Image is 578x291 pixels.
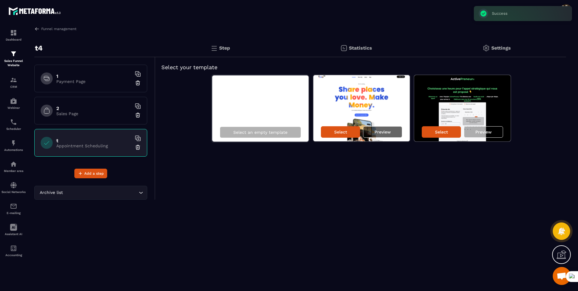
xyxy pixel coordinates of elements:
input: Search for option [64,189,137,196]
h6: 2 [56,106,132,111]
img: automations [10,97,17,105]
a: formationformationSales Funnel Website [2,46,26,72]
p: E-mailing [2,211,26,215]
img: image [313,75,410,141]
a: emailemailE-mailing [2,198,26,219]
img: arrow [34,26,40,32]
p: Select an empty template [233,130,287,135]
p: Appointment Scheduling [56,143,132,148]
img: trash [135,112,141,118]
a: formationformationDashboard [2,25,26,46]
p: Settings [491,45,511,51]
img: automations [10,161,17,168]
img: scheduler [10,118,17,126]
img: formation [10,50,17,57]
p: Social Networks [2,190,26,194]
p: Member area [2,169,26,173]
span: Add a step [84,170,104,176]
p: Dashboard [2,38,26,41]
button: Add a step [74,169,107,178]
img: logo [8,5,63,17]
a: social-networksocial-networkSocial Networks [2,177,26,198]
p: Preview [374,130,391,134]
img: formation [10,29,17,36]
p: Preview [475,130,492,134]
a: schedulerschedulerScheduler [2,114,26,135]
img: email [10,203,17,210]
img: bars.0d591741.svg [210,44,218,52]
img: accountant [10,245,17,252]
span: Archive list [38,189,64,196]
img: social-network [10,182,17,189]
img: trash [135,144,141,150]
a: formationformationCRM [2,72,26,93]
p: Payment Page [56,79,132,84]
p: Sales Funnel Website [2,59,26,67]
img: formation [10,76,17,84]
p: Webinar [2,106,26,109]
p: Accounting [2,253,26,257]
p: Sales Page [56,111,132,116]
p: Select [334,130,347,134]
h5: Select your template [161,63,560,72]
div: Search for option [34,186,147,200]
a: automationsautomationsMember area [2,156,26,177]
a: automationsautomationsAutomations [2,135,26,156]
a: automationsautomationsWebinar [2,93,26,114]
img: image [414,75,511,141]
a: Assistant AI [2,219,26,240]
p: Automations [2,148,26,152]
p: Scheduler [2,127,26,130]
h6: t [56,138,132,143]
p: Select [435,130,448,134]
a: Funnel management [34,26,76,32]
p: Step [219,45,230,51]
img: stats.20deebd0.svg [340,44,347,52]
img: setting-gr.5f69749f.svg [483,44,490,52]
img: trash [135,80,141,86]
h6: 1 [56,73,132,79]
p: Statistics [349,45,372,51]
a: accountantaccountantAccounting [2,240,26,261]
p: Assistant AI [2,232,26,236]
p: CRM [2,85,26,88]
p: t4 [35,42,43,54]
div: Mở cuộc trò chuyện [553,267,571,285]
img: automations [10,139,17,147]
